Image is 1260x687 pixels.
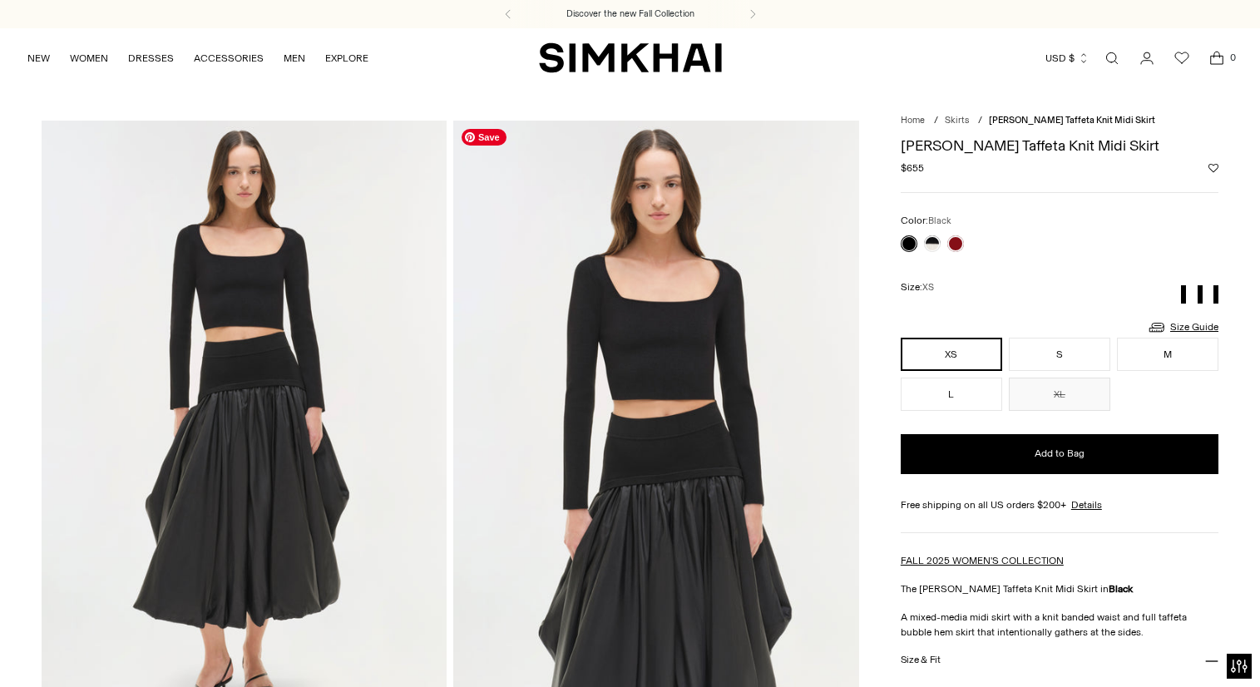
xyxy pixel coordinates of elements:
[1147,317,1218,338] a: Size Guide
[901,378,1002,411] button: L
[901,338,1002,371] button: XS
[1109,583,1133,595] strong: Black
[539,42,722,74] a: SIMKHAI
[934,114,938,128] div: /
[901,213,951,229] label: Color:
[70,40,108,77] a: WOMEN
[978,114,982,128] div: /
[1009,338,1110,371] button: S
[928,215,951,226] span: Black
[27,40,50,77] a: NEW
[1208,163,1218,173] button: Add to Wishlist
[1009,378,1110,411] button: XL
[989,115,1155,126] span: [PERSON_NAME] Taffeta Knit Midi Skirt
[901,640,1218,682] button: Size & Fit
[901,434,1218,474] button: Add to Bag
[901,115,925,126] a: Home
[1045,40,1090,77] button: USD $
[1035,447,1085,461] span: Add to Bag
[901,655,941,665] h3: Size & Fit
[901,555,1064,566] a: FALL 2025 WOMEN'S COLLECTION
[325,40,368,77] a: EXPLORE
[128,40,174,77] a: DRESSES
[901,161,924,175] span: $655
[194,40,264,77] a: ACCESSORIES
[462,129,506,146] span: Save
[1095,42,1129,75] a: Open search modal
[901,138,1218,153] h1: [PERSON_NAME] Taffeta Knit Midi Skirt
[901,581,1218,596] p: The [PERSON_NAME] Taffeta Knit Midi Skirt in
[1225,50,1240,65] span: 0
[1200,42,1233,75] a: Open cart modal
[922,282,934,293] span: XS
[1130,42,1164,75] a: Go to the account page
[566,7,694,21] a: Discover the new Fall Collection
[901,279,934,295] label: Size:
[901,114,1218,128] nav: breadcrumbs
[1071,497,1102,512] a: Details
[901,610,1218,640] p: A mixed-media midi skirt with a knit banded waist and full taffeta bubble hem skirt that intentio...
[1117,338,1218,371] button: M
[1165,42,1198,75] a: Wishlist
[284,40,305,77] a: MEN
[945,115,969,126] a: Skirts
[901,497,1218,512] div: Free shipping on all US orders $200+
